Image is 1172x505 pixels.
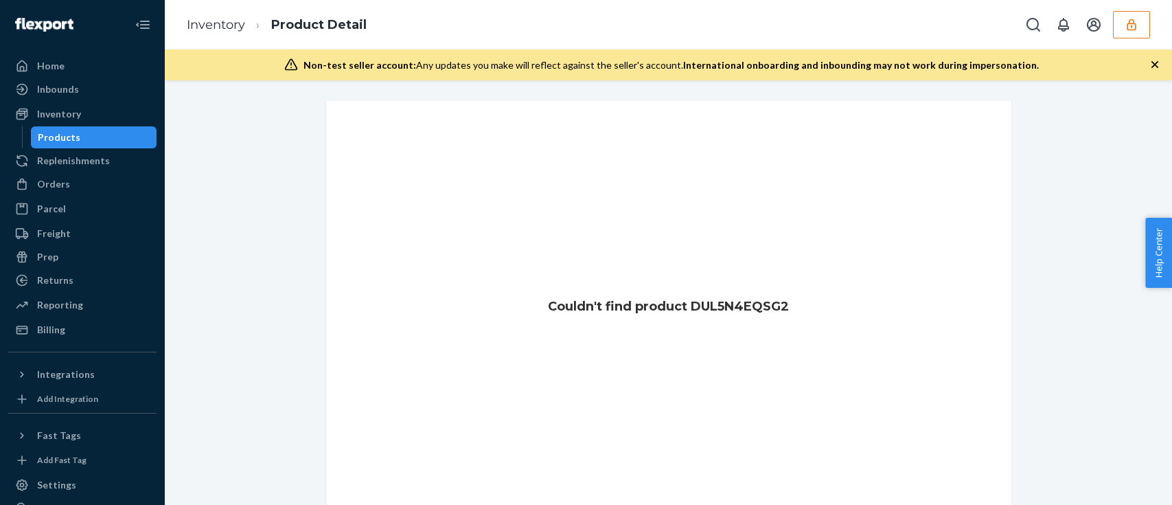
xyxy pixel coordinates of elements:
[176,5,378,45] ol: breadcrumbs
[15,18,73,32] img: Flexport logo
[37,250,58,264] div: Prep
[1050,11,1077,38] button: Open notifications
[37,429,81,442] div: Fast Tags
[37,323,65,337] div: Billing
[37,202,66,216] div: Parcel
[37,177,70,191] div: Orders
[8,452,157,469] a: Add Fast Tag
[37,107,81,121] div: Inventory
[8,55,157,77] a: Home
[8,294,157,316] a: Reporting
[303,58,1039,72] div: Any updates you make will reflect against the seller's account.
[37,368,95,381] div: Integrations
[38,131,80,144] div: Products
[8,474,157,496] a: Settings
[187,17,245,32] a: Inventory
[8,391,157,407] a: Add Integration
[1020,11,1047,38] button: Open Search Box
[8,223,157,245] a: Freight
[31,126,157,148] a: Products
[37,478,76,492] div: Settings
[8,319,157,341] a: Billing
[8,173,157,195] a: Orders
[8,425,157,447] button: Fast Tags
[8,150,157,172] a: Replenishments
[8,78,157,100] a: Inbounds
[37,454,87,466] div: Add Fast Tag
[683,59,1039,71] span: International onboarding and inbounding may not work during impersonation.
[8,269,157,291] a: Returns
[129,11,157,38] button: Close Navigation
[1080,11,1107,38] button: Open account menu
[8,198,157,220] a: Parcel
[37,393,98,405] div: Add Integration
[303,59,416,71] span: Non-test seller account:
[8,246,157,268] a: Prep
[37,298,83,312] div: Reporting
[8,103,157,125] a: Inventory
[37,154,110,168] div: Replenishments
[37,59,65,73] div: Home
[37,227,71,240] div: Freight
[37,82,79,96] div: Inbounds
[37,273,73,287] div: Returns
[271,17,367,32] a: Product Detail
[8,363,157,385] button: Integrations
[1145,218,1172,288] button: Help Center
